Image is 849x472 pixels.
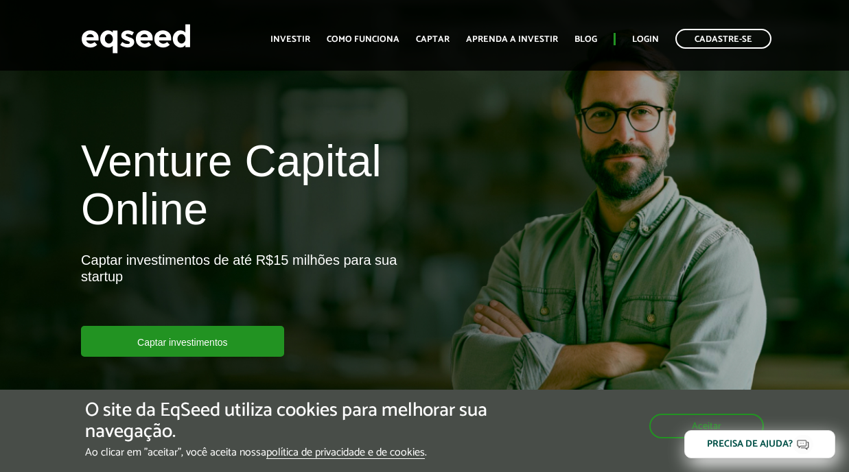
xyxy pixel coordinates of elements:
a: Blog [574,35,597,44]
a: Captar [416,35,450,44]
a: Como funciona [327,35,399,44]
img: EqSeed [81,21,191,57]
a: Cadastre-se [675,29,771,49]
a: Investir [270,35,310,44]
a: política de privacidade e de cookies [266,447,425,459]
p: Captar investimentos de até R$15 milhões para sua startup [81,252,414,326]
h5: O site da EqSeed utiliza cookies para melhorar sua navegação. [85,400,493,442]
a: Login [632,35,659,44]
h1: Venture Capital Online [81,137,414,241]
button: Aceitar [649,414,764,438]
p: Ao clicar em "aceitar", você aceita nossa . [85,446,493,459]
a: Aprenda a investir [466,35,558,44]
a: Captar investimentos [81,326,284,357]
